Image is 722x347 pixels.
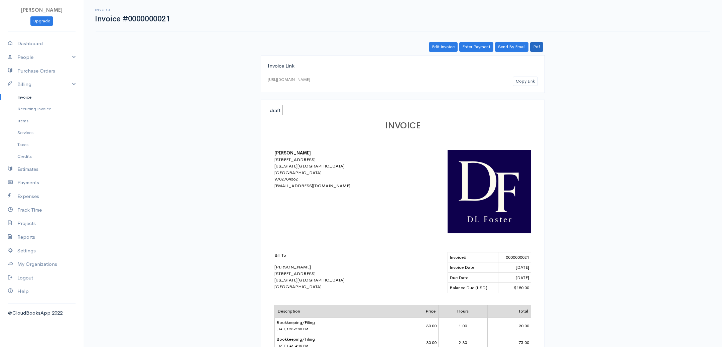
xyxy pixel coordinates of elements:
h6: Invoice [95,8,170,12]
div: [URL][DOMAIN_NAME] [268,77,310,83]
b: [PERSON_NAME] [274,150,311,156]
div: [PERSON_NAME] [STREET_ADDRESS] [US_STATE][GEOGRAPHIC_DATA] [GEOGRAPHIC_DATA] [274,252,391,290]
p: Bill To [274,252,391,259]
h1: Invoice #0000000021 [95,15,170,23]
div: [STREET_ADDRESS] [US_STATE][GEOGRAPHIC_DATA] [GEOGRAPHIC_DATA] 9702704362 [EMAIL_ADDRESS][DOMAIN_... [274,156,391,189]
td: [DATE] [498,272,531,283]
td: 0000000021 [498,252,531,262]
td: $180.00 [498,283,531,293]
td: Price [394,305,438,318]
a: Send By Email [495,42,528,52]
button: Copy Link [513,77,538,86]
td: 30.00 [394,317,438,334]
td: Balance Due (USD) [448,283,498,293]
td: Bookkeeping/Filing [275,317,394,334]
span: [DATE]1:30-2:30 PM [276,327,308,331]
h1: INVOICE [274,121,531,131]
a: Upgrade [30,16,53,26]
td: Description [275,305,394,318]
span: [PERSON_NAME] [21,7,63,13]
span: draft [268,105,282,115]
td: 30.00 [487,317,531,334]
img: logo-41515.jpg [448,150,531,233]
a: Edit Invoice [429,42,458,52]
td: 1.00 [438,317,487,334]
td: Total [487,305,531,318]
div: Invoice Link [268,62,538,70]
td: [DATE] [498,262,531,273]
div: @CloudBooksApp 2022 [8,309,76,317]
td: Invoice Date [448,262,498,273]
td: Due Date [448,272,498,283]
a: Pdf [530,42,543,52]
a: Enter Payment [459,42,493,52]
td: Invoice# [448,252,498,262]
td: Hours [438,305,487,318]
